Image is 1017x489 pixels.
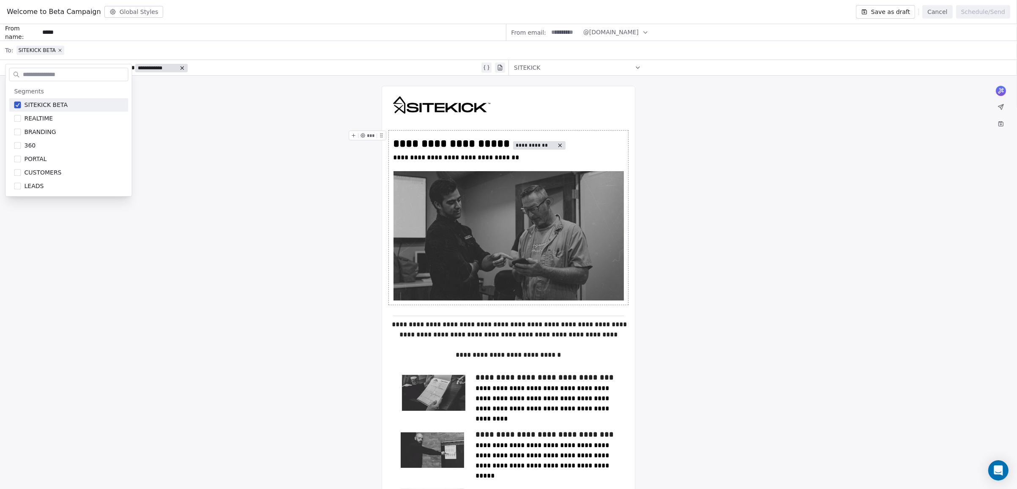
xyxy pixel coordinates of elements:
[25,101,68,109] span: SITEKICK BETA
[956,5,1010,19] button: Schedule/Send
[5,63,29,74] span: Subject:
[25,141,36,150] span: 360
[25,128,56,136] span: BRANDING
[104,6,164,18] button: Global Styles
[583,28,639,37] span: @[DOMAIN_NAME]
[25,114,53,123] span: REALTIME
[5,46,13,55] span: To:
[14,87,44,96] span: Segments
[9,85,128,193] div: Suggestions
[511,28,546,37] span: From email:
[856,5,916,19] button: Save as draft
[25,168,62,177] span: CUSTOMERS
[514,63,541,72] span: SITEKICK
[922,5,952,19] button: Cancel
[7,7,101,17] span: Welcome to Beta Campaign
[25,182,44,190] span: LEADS
[25,155,47,163] span: PORTAL
[18,47,55,54] span: SITEKICK BETA
[5,24,39,41] span: From name:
